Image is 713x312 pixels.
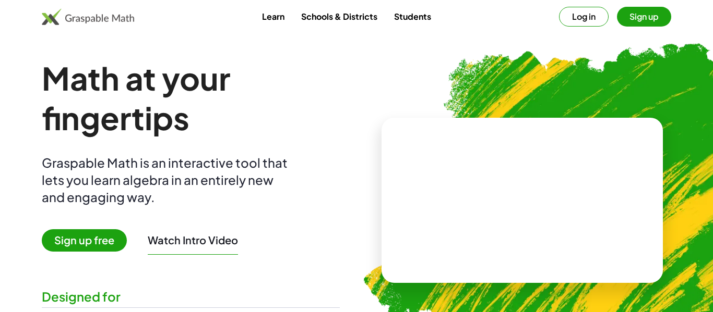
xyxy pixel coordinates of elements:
div: Designed for [42,288,340,305]
button: Watch Intro Video [148,233,238,247]
a: Students [386,7,439,26]
h1: Math at your fingertips [42,58,340,138]
span: Sign up free [42,229,127,252]
div: Graspable Math is an interactive tool that lets you learn algebra in an entirely new and engaging... [42,154,292,206]
video: What is this? This is dynamic math notation. Dynamic math notation plays a central role in how Gr... [444,161,601,240]
a: Learn [254,7,293,26]
a: Schools & Districts [293,7,386,26]
button: Sign up [617,7,671,27]
button: Log in [559,7,609,27]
